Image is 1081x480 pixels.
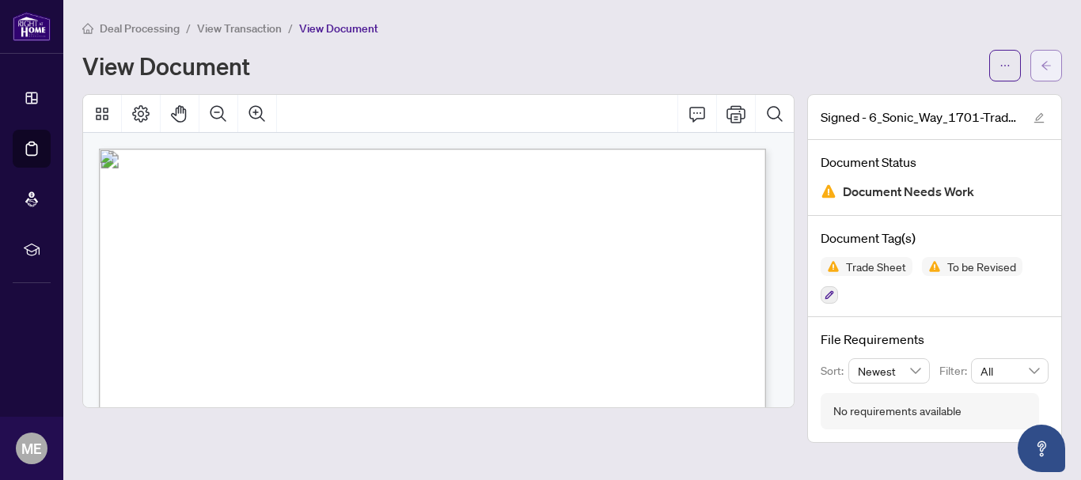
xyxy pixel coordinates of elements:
[1018,425,1065,472] button: Open asap
[980,359,1039,383] span: All
[941,261,1022,272] span: To be Revised
[1041,60,1052,71] span: arrow-left
[821,330,1049,349] h4: File Requirements
[21,437,42,459] span: ME
[821,108,1018,127] span: Signed - 6_Sonic_Way_1701-Trade_Sheet-[PERSON_NAME].pdf
[821,153,1049,172] h4: Document Status
[288,19,293,37] li: /
[840,261,912,272] span: Trade Sheet
[821,183,836,199] img: Document Status
[821,229,1049,248] h4: Document Tag(s)
[833,403,962,420] div: No requirements available
[100,21,180,36] span: Deal Processing
[82,23,93,34] span: home
[82,53,250,78] h1: View Document
[821,362,848,380] p: Sort:
[197,21,282,36] span: View Transaction
[299,21,378,36] span: View Document
[186,19,191,37] li: /
[843,181,974,202] span: Document Needs Work
[939,362,971,380] p: Filter:
[858,359,921,383] span: Newest
[999,60,1011,71] span: ellipsis
[1034,112,1045,123] span: edit
[13,12,51,41] img: logo
[821,257,840,276] img: Status Icon
[922,257,941,276] img: Status Icon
